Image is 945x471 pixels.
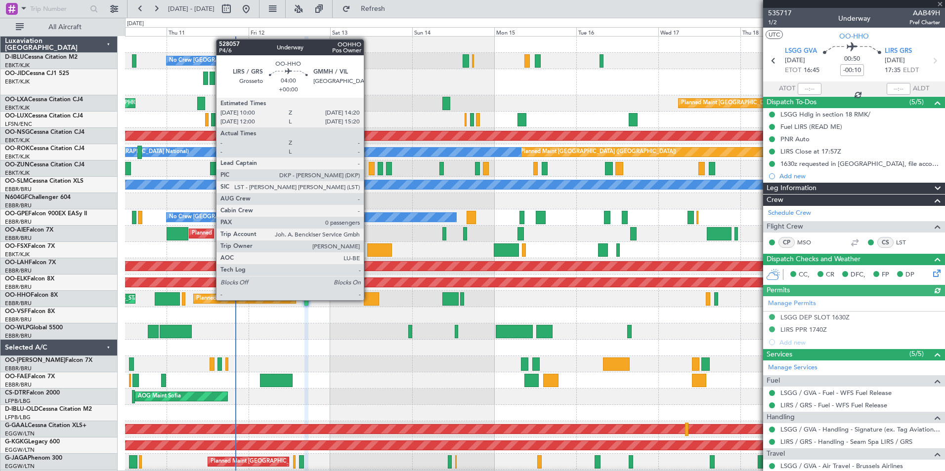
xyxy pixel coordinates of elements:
div: [DATE] [127,20,144,28]
a: LSGG / GVA - Air Travel - Brussels Airlines [780,462,903,470]
a: LIRS / GRS - Handling - Seam Spa LIRS / GRS [780,437,912,446]
span: Refresh [352,5,394,12]
a: EBKT/KJK [5,62,30,69]
span: OO-VSF [5,309,28,314]
span: OO-ZUN [5,162,30,168]
button: UTC [766,30,783,39]
span: OO-ROK [5,146,30,152]
a: EBBR/BRU [5,218,32,226]
a: EBBR/BRU [5,381,32,389]
span: [DATE] [785,56,805,66]
a: EGGW/LTN [5,430,35,437]
span: OO-HHO [839,31,869,41]
span: OO-FSX [5,243,28,249]
a: LSGG / GVA - Handling - Signature (ex. Tag Aviation) LSGG / GVA [780,425,940,433]
span: CC, [799,270,810,280]
span: CR [826,270,834,280]
span: Travel [767,448,785,460]
a: N604GFChallenger 604 [5,195,71,200]
a: OO-WLPGlobal 5500 [5,325,63,331]
div: Wed 17 [658,27,740,36]
a: OO-LUXCessna Citation CJ4 [5,113,83,119]
a: OO-[PERSON_NAME]Falcon 7X [5,357,92,363]
a: Schedule Crew [768,208,811,218]
span: FP [882,270,889,280]
a: EBKT/KJK [5,104,30,112]
a: OO-ZUNCessna Citation CJ4 [5,162,85,168]
div: Planned Maint [GEOGRAPHIC_DATA] ([GEOGRAPHIC_DATA]) [211,454,366,469]
a: EBBR/BRU [5,316,32,323]
a: MSO [797,238,819,247]
span: OO-HHO [5,292,31,298]
span: OO-JID [5,71,26,77]
span: OO-LAH [5,260,29,266]
span: OO-SLM [5,178,29,184]
span: ELDT [903,66,919,76]
div: Thu 11 [167,27,249,36]
div: Fri 12 [249,27,331,36]
span: LIRS GRS [885,46,912,56]
a: OO-FSXFalcon 7X [5,243,55,249]
a: LFSN/ENC [5,120,32,128]
div: Add new [779,172,940,180]
a: OO-FAEFalcon 7X [5,374,55,380]
span: Services [767,349,792,360]
input: Trip Number [30,1,87,16]
span: G-KGKG [5,439,28,445]
a: EBKT/KJK [5,251,30,258]
a: EBBR/BRU [5,300,32,307]
div: Planned Maint [GEOGRAPHIC_DATA] ([GEOGRAPHIC_DATA]) [681,96,837,111]
a: CS-DTRFalcon 2000 [5,390,60,396]
a: OO-AIEFalcon 7X [5,227,53,233]
span: 16:45 [804,66,819,76]
span: Pref Charter [909,18,940,27]
div: Fuel LIRS (READ ME) [780,122,842,131]
a: EBKT/KJK [5,78,30,85]
a: LIRS / GRS - Fuel - WFS Fuel Release [780,401,887,409]
div: Underway [838,13,870,24]
div: AOG Maint Sofia [138,389,181,404]
span: OO-LXA [5,97,28,103]
span: Fuel [767,375,780,387]
span: All Aircraft [26,24,104,31]
a: G-JAGAPhenom 300 [5,455,62,461]
span: 17:35 [885,66,901,76]
span: AAB49H [909,8,940,18]
span: OO-FAE [5,374,28,380]
a: G-GAALCessna Citation XLS+ [5,423,86,429]
span: OO-LUX [5,113,28,119]
div: Wed 10 [85,27,167,36]
a: EBBR/BRU [5,202,32,209]
div: Sat 13 [330,27,412,36]
span: OO-WLP [5,325,29,331]
span: Dispatch Checks and Weather [767,254,860,265]
span: OO-AIE [5,227,26,233]
a: OO-LAHFalcon 7X [5,260,56,266]
span: (5/5) [909,97,924,107]
span: G-GAAL [5,423,28,429]
span: Flight Crew [767,221,803,233]
span: ETOT [785,66,801,76]
a: EBKT/KJK [5,153,30,160]
span: LSGG GVA [785,46,817,56]
span: OO-GPE [5,211,28,217]
span: Dispatch To-Dos [767,97,816,108]
div: CS [877,237,894,248]
div: Planned Maint Geneva (Cointrin) [196,291,278,306]
a: OO-NSGCessna Citation CJ4 [5,129,85,135]
button: Refresh [338,1,397,17]
a: OO-JIDCessna CJ1 525 [5,71,69,77]
a: G-KGKGLegacy 600 [5,439,60,445]
span: G-JAGA [5,455,28,461]
a: EBBR/BRU [5,283,32,291]
a: D-IBLU-OLDCessna Citation M2 [5,406,92,412]
span: DFC, [851,270,865,280]
a: D-IBLUCessna Citation M2 [5,54,78,60]
span: Handling [767,412,795,423]
div: No Crew [GEOGRAPHIC_DATA] ([GEOGRAPHIC_DATA] National) [169,53,335,68]
span: OO-[PERSON_NAME] [5,357,65,363]
div: Tue 16 [576,27,658,36]
span: Crew [767,195,783,206]
a: LSGG / GVA - Fuel - WFS Fuel Release [780,389,892,397]
span: CS-DTR [5,390,26,396]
